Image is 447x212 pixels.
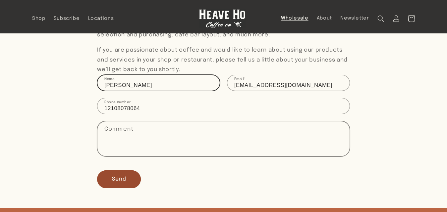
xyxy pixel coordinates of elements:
[199,9,246,28] img: Heave Ho Coffee Co
[32,16,45,22] span: Shop
[97,75,220,91] input: Name
[97,45,350,75] p: If you are passionate about coffee and would like to learn about using our products and services ...
[317,15,332,21] span: About
[227,75,350,91] input: Email
[340,15,369,21] span: Newsletter
[84,11,118,26] a: Locations
[373,11,388,26] summary: Search
[312,11,336,25] a: About
[28,11,49,26] a: Shop
[97,170,141,188] button: Send
[88,16,114,22] span: Locations
[336,11,373,25] a: Newsletter
[277,11,312,25] a: Wholesale
[281,15,308,21] span: Wholesale
[54,16,80,22] span: Subscribe
[97,98,349,114] input: Phone number
[49,11,84,26] a: Subscribe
